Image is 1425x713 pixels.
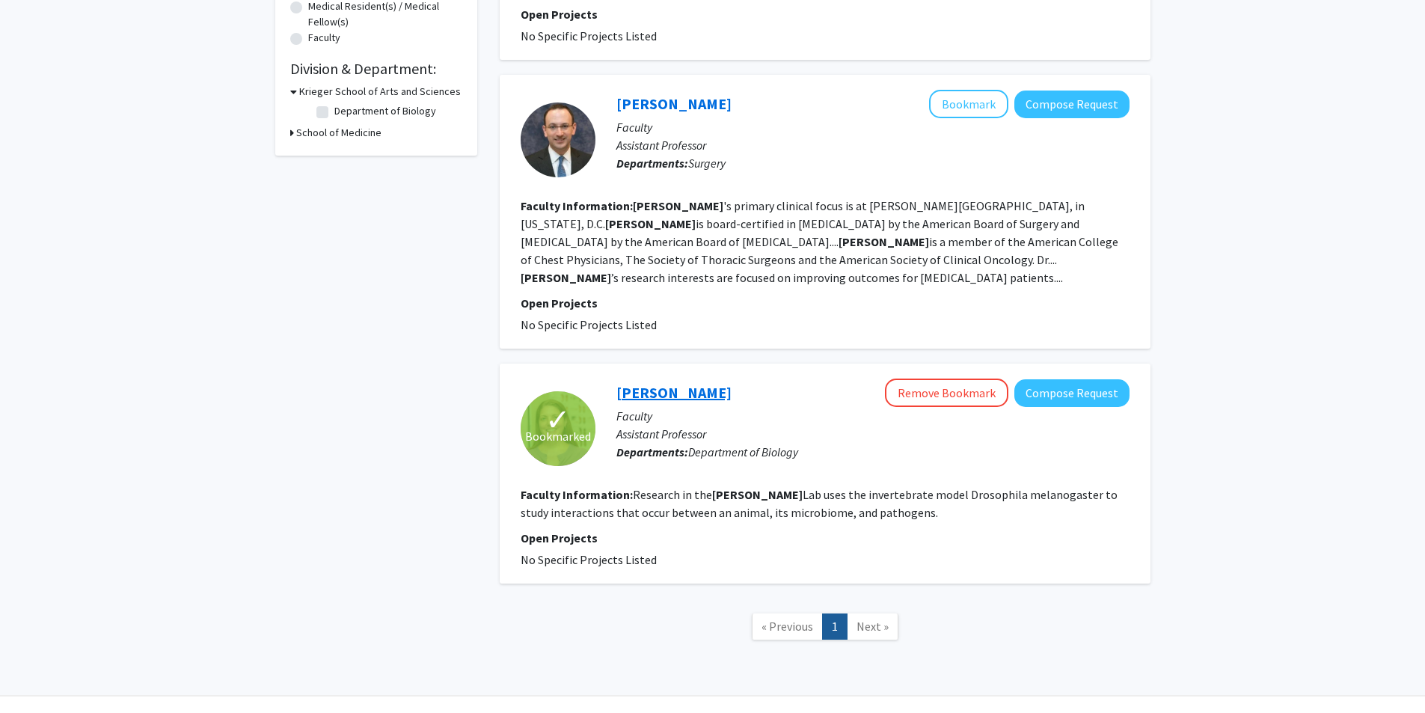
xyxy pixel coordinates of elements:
button: Compose Request to Nichole Broderick [1014,379,1130,407]
span: Department of Biology [688,444,798,459]
b: Departments: [616,156,688,171]
h2: Division & Department: [290,60,462,78]
p: Assistant Professor [616,425,1130,443]
span: Surgery [688,156,726,171]
b: Faculty Information: [521,198,633,213]
p: Open Projects [521,529,1130,547]
b: [PERSON_NAME] [521,270,611,285]
h3: Krieger School of Arts and Sciences [299,84,461,100]
b: [PERSON_NAME] [633,198,723,213]
p: Open Projects [521,5,1130,23]
iframe: Chat [11,646,64,702]
b: Faculty Information: [521,487,633,502]
a: [PERSON_NAME] [616,383,732,402]
span: ✓ [545,412,571,427]
b: [PERSON_NAME] [712,487,803,502]
fg-read-more: Research in the Lab uses the invertebrate model Drosophila melanogaster to study interactions tha... [521,487,1118,520]
p: Open Projects [521,294,1130,312]
span: No Specific Projects Listed [521,28,657,43]
label: Department of Biology [334,103,436,119]
a: [PERSON_NAME] [616,94,732,113]
nav: Page navigation [500,599,1150,659]
label: Faculty [308,30,340,46]
span: Bookmarked [525,427,591,445]
button: Add Stephen Broderick to Bookmarks [929,90,1008,118]
p: Assistant Professor [616,136,1130,154]
span: « Previous [761,619,813,634]
a: 1 [822,613,848,640]
b: Departments: [616,444,688,459]
button: Compose Request to Stephen Broderick [1014,91,1130,118]
span: Next » [856,619,889,634]
span: No Specific Projects Listed [521,317,657,332]
p: Faculty [616,118,1130,136]
b: [PERSON_NAME] [605,216,696,231]
fg-read-more: 's primary clinical focus is at [PERSON_NAME][GEOGRAPHIC_DATA], in [US_STATE], D.C. is board-cert... [521,198,1118,285]
span: No Specific Projects Listed [521,552,657,567]
p: Faculty [616,407,1130,425]
b: [PERSON_NAME] [839,234,929,249]
a: Next Page [847,613,898,640]
a: Previous Page [752,613,823,640]
button: Remove Bookmark [885,379,1008,407]
h3: School of Medicine [296,125,381,141]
